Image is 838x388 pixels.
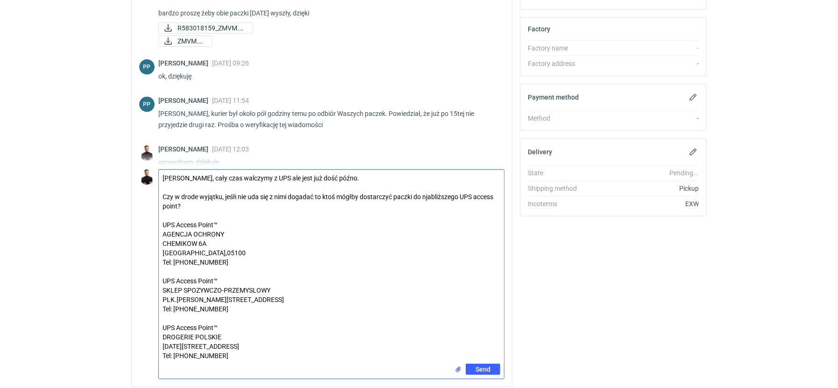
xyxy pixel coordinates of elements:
[158,59,212,67] span: [PERSON_NAME]
[158,36,213,47] a: ZMVM.pdf
[596,184,699,193] div: Pickup
[139,145,155,161] img: Tomasz Kubiak
[528,114,596,123] div: Method
[158,97,212,104] span: [PERSON_NAME]
[596,199,699,208] div: EXW
[596,59,699,68] div: -
[158,157,497,168] p: sprawdzam, dziękuję
[178,36,205,46] span: ZMVM.pdf
[669,169,699,177] em: Pending...
[466,364,500,375] button: Send
[139,97,155,112] figcaption: PP
[528,43,596,53] div: Factory name
[139,59,155,75] figcaption: PP
[596,114,699,123] div: -
[528,168,596,178] div: State
[688,92,699,103] button: Edit payment method
[528,25,550,33] h2: Factory
[158,145,212,153] span: [PERSON_NAME]
[178,23,245,33] span: R583018159_ZMVM.pdf
[158,108,497,130] p: [PERSON_NAME], kurier był około pół godziny temu po odbiór Waszych paczek. Powiedział, że już po ...
[528,148,552,156] h2: Delivery
[688,146,699,158] button: Edit delivery details
[139,97,155,112] div: Paweł Puch
[158,22,253,34] a: R583018159_ZMVM.pdf
[528,184,596,193] div: Shipping method
[212,97,249,104] span: [DATE] 11:54
[139,169,155,185] img: Tomasz Kubiak
[528,59,596,68] div: Factory address
[159,170,504,364] textarea: [PERSON_NAME], cały czas walczymy z UPS ale jest już dość późno. Czy w drode wyjątku, jeśłi nie u...
[212,145,249,153] span: [DATE] 12:03
[596,43,699,53] div: -
[528,93,579,101] h2: Payment method
[212,59,249,67] span: [DATE] 09:26
[158,22,252,34] div: R583018159_ZMVM.pdf
[528,199,596,208] div: Incoterms
[476,366,490,373] span: Send
[158,71,497,82] p: ok, dziękuję
[139,59,155,75] div: Paweł Puch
